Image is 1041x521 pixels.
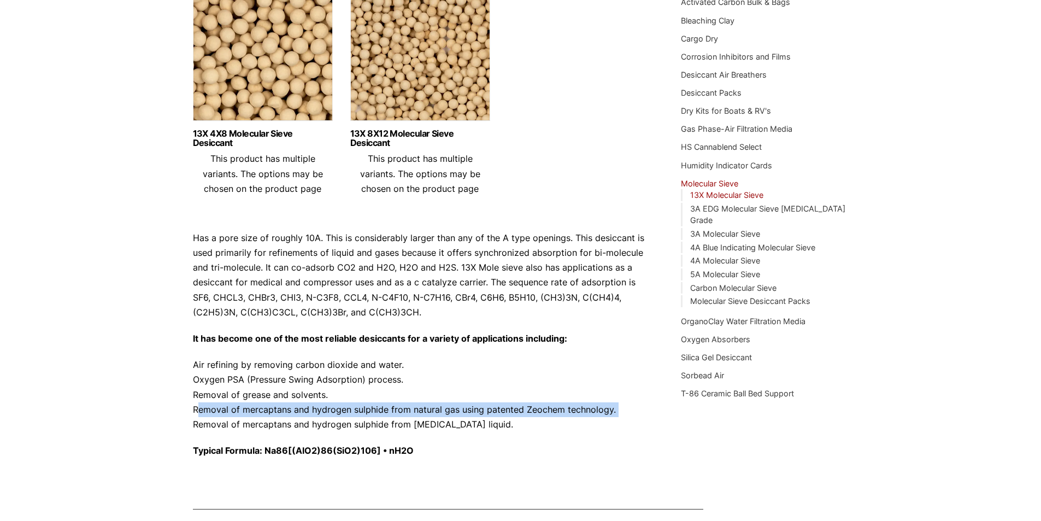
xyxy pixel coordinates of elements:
[681,52,791,61] a: Corrosion Inhibitors and Films
[681,34,718,43] a: Cargo Dry
[681,317,805,326] a: OrganoClay Water Filtration Media
[203,153,323,194] span: This product has multiple variants. The options may be chosen on the product page
[690,256,760,265] a: 4A Molecular Sieve
[690,243,815,252] a: 4A Blue Indicating Molecular Sieve
[193,333,567,344] strong: It has become one of the most reliable desiccants for a variety of applications including:
[193,445,414,456] strong: Typical Formula: Na86[(AlO2)86(SiO2)106] • nH2O
[193,129,333,148] a: 13X 4X8 Molecular Sieve Desiccant
[690,204,845,225] a: 3A EDG Molecular Sieve [MEDICAL_DATA] Grade
[360,153,480,194] span: This product has multiple variants. The options may be chosen on the product page
[681,371,724,380] a: Sorbead Air
[681,161,772,170] a: Humidity Indicator Cards
[681,88,742,97] a: Desiccant Packs
[681,16,734,25] a: Bleaching Clay
[690,270,760,279] a: 5A Molecular Sieve
[690,283,777,292] a: Carbon Molecular Sieve
[681,179,738,188] a: Molecular Sieve
[681,142,762,151] a: HS Cannablend Select
[681,335,750,344] a: Oxygen Absorbers
[350,129,490,148] a: 13X 8X12 Molecular Sieve Desiccant
[681,124,792,133] a: Gas Phase-Air Filtration Media
[193,358,649,432] p: Air refining by removing carbon dioxide and water. Oxygen PSA (Pressure Swing Adsorption) process...
[690,190,763,200] a: 13X Molecular Sieve
[681,353,752,362] a: Silica Gel Desiccant
[681,70,767,79] a: Desiccant Air Breathers
[193,231,649,320] p: Has a pore size of roughly 10A. This is considerably larger than any of the A type openings. This...
[681,389,794,398] a: T-86 Ceramic Ball Bed Support
[690,229,760,238] a: 3A Molecular Sieve
[681,106,771,115] a: Dry Kits for Boats & RV's
[690,296,810,306] a: Molecular Sieve Desiccant Packs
